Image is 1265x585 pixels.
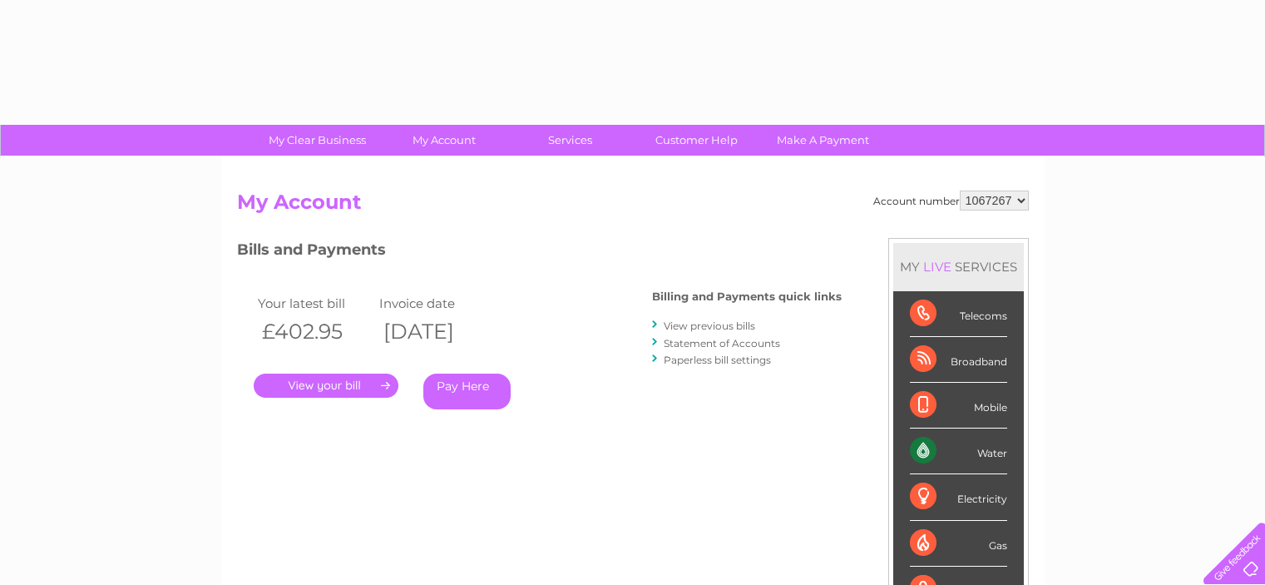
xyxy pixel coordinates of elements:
[237,191,1029,222] h2: My Account
[910,474,1007,520] div: Electricity
[375,292,497,315] td: Invoice date
[502,125,639,156] a: Services
[754,125,892,156] a: Make A Payment
[254,315,375,349] th: £402.95
[910,521,1007,567] div: Gas
[893,243,1024,290] div: MY SERVICES
[910,337,1007,383] div: Broadband
[910,383,1007,429] div: Mobile
[254,374,398,398] a: .
[664,320,755,332] a: View previous bills
[628,125,765,156] a: Customer Help
[249,125,386,156] a: My Clear Business
[652,290,842,303] h4: Billing and Payments quick links
[910,429,1007,474] div: Water
[920,259,955,275] div: LIVE
[423,374,511,409] a: Pay Here
[664,337,780,350] a: Statement of Accounts
[873,191,1029,211] div: Account number
[254,292,375,315] td: Your latest bill
[375,125,512,156] a: My Account
[237,238,842,267] h3: Bills and Payments
[664,354,771,366] a: Paperless bill settings
[910,291,1007,337] div: Telecoms
[375,315,497,349] th: [DATE]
